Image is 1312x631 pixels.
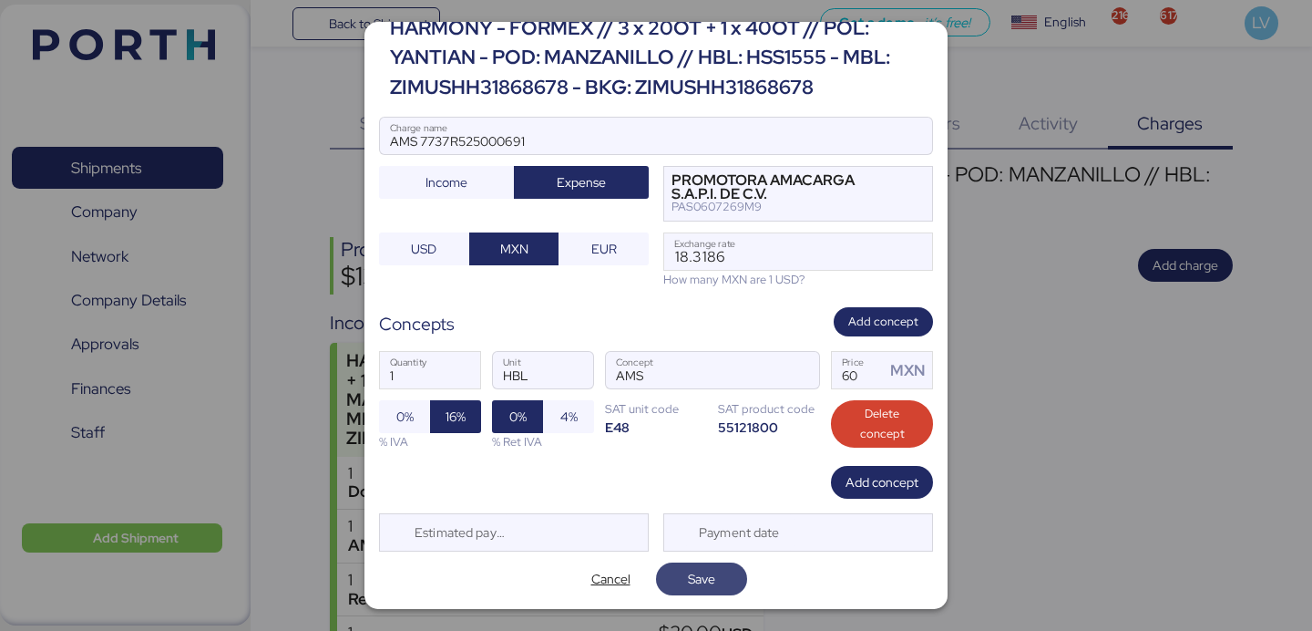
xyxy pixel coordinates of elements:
[380,352,480,388] input: Quantity
[591,568,630,590] span: Cancel
[411,238,436,260] span: USD
[831,466,933,499] button: Add concept
[379,166,514,199] button: Income
[379,400,430,433] button: 0%
[560,406,578,428] span: 4%
[514,166,649,199] button: Expense
[606,352,775,388] input: Concept
[591,238,617,260] span: EUR
[380,118,932,154] input: Charge name
[831,400,933,448] button: Delete concept
[379,233,469,265] button: USD
[390,14,933,102] div: HARMONY - FORMEX // 3 x 20OT + 1 x 40OT // POL: YANTIAN - POD: MANZANILLO // HBL: HSS1555 - MBL: ...
[493,352,593,388] input: Unit
[492,400,543,433] button: 0%
[396,406,414,428] span: 0%
[781,357,819,395] button: ConceptConcept
[671,201,900,213] div: PAS0607269M9
[846,404,918,444] span: Delete concept
[890,359,932,382] div: MXN
[492,433,594,450] div: % Ret IVA
[718,400,820,418] div: SAT product code
[848,312,918,332] span: Add concept
[656,563,747,595] button: Save
[688,568,715,590] span: Save
[425,171,467,193] span: Income
[605,400,707,418] div: SAT unit code
[509,406,527,428] span: 0%
[671,174,900,201] div: PROMOTORA AMACARGA S.A.P.I. DE C.V.
[379,433,481,450] div: % IVA
[605,419,707,436] div: E48
[559,233,649,265] button: EUR
[718,419,820,436] div: 55121800
[834,307,933,337] button: Add concept
[543,400,594,433] button: 4%
[663,271,933,288] div: How many MXN are 1 USD?
[846,471,918,493] span: Add concept
[500,238,528,260] span: MXN
[557,171,606,193] span: Expense
[565,563,656,595] button: Cancel
[832,352,885,388] input: Price
[430,400,481,433] button: 16%
[469,233,559,265] button: MXN
[446,406,466,428] span: 16%
[664,233,932,270] input: Exchange rate
[379,311,455,337] div: Concepts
